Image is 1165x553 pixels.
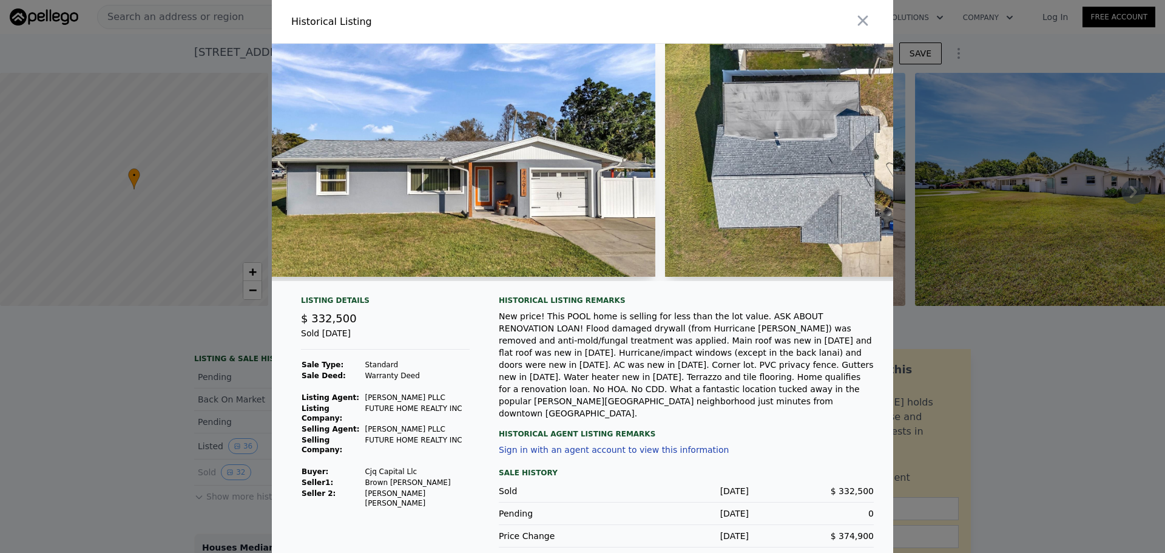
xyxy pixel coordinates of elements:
span: $ 374,900 [831,531,874,541]
span: $ 332,500 [301,312,357,325]
div: New price! This POOL home is selling for less than the lot value. ASK ABOUT RENOVATION LOAN! Floo... [499,310,874,419]
strong: Listing Company: [302,404,342,422]
div: Sold [DATE] [301,327,470,350]
td: [PERSON_NAME] [PERSON_NAME] [364,488,470,509]
strong: Seller 1 : [302,478,333,487]
strong: Seller 2: [302,489,336,498]
td: Brown [PERSON_NAME] [364,477,470,488]
td: [PERSON_NAME] PLLC [364,424,470,435]
td: FUTURE HOME REALTY INC [364,435,470,455]
img: Property Img [241,44,655,277]
div: 0 [749,507,874,520]
div: [DATE] [624,530,749,542]
td: [PERSON_NAME] PLLC [364,392,470,403]
div: Historical Listing remarks [499,296,874,305]
div: Sold [499,485,624,497]
strong: Selling Agent: [302,425,360,433]
strong: Selling Company: [302,436,342,454]
div: [DATE] [624,507,749,520]
div: Price Change [499,530,624,542]
span: $ 332,500 [831,486,874,496]
strong: Listing Agent: [302,393,359,402]
div: Listing Details [301,296,470,310]
td: Standard [364,359,470,370]
div: Historical Agent Listing Remarks [499,419,874,439]
strong: Buyer : [302,467,328,476]
div: Pending [499,507,624,520]
td: FUTURE HOME REALTY INC [364,403,470,424]
button: Sign in with an agent account to view this information [499,445,729,455]
img: Property Img [665,44,1079,277]
td: Cjq Capital Llc [364,466,470,477]
div: Historical Listing [291,15,578,29]
strong: Sale Type: [302,361,343,369]
strong: Sale Deed: [302,371,346,380]
td: Warranty Deed [364,370,470,381]
div: Sale History [499,466,874,480]
div: [DATE] [624,485,749,497]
